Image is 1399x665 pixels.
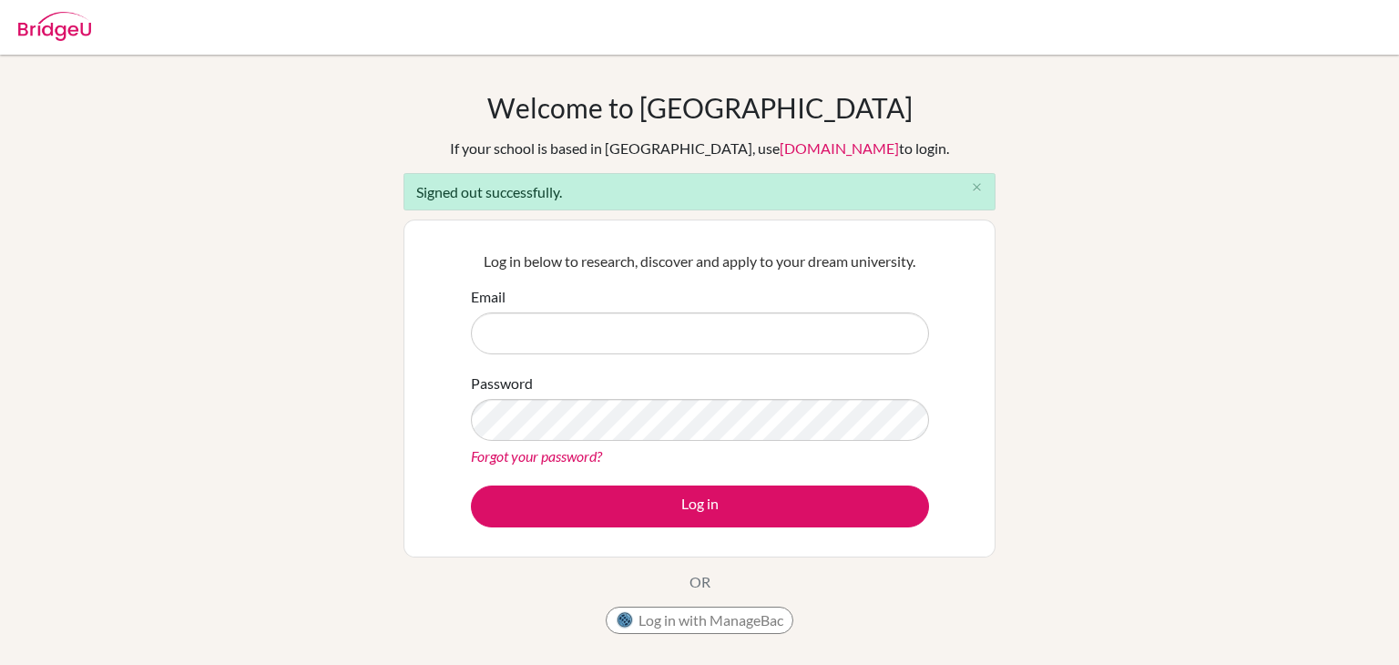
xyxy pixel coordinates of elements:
[958,174,995,201] button: Close
[18,12,91,41] img: Bridge-U
[471,486,929,527] button: Log in
[471,286,505,308] label: Email
[471,373,533,394] label: Password
[606,607,793,634] button: Log in with ManageBac
[487,91,913,124] h1: Welcome to [GEOGRAPHIC_DATA]
[471,447,602,465] a: Forgot your password?
[780,139,899,157] a: [DOMAIN_NAME]
[970,180,984,194] i: close
[689,571,710,593] p: OR
[450,138,949,159] div: If your school is based in [GEOGRAPHIC_DATA], use to login.
[471,251,929,272] p: Log in below to research, discover and apply to your dream university.
[403,173,996,210] div: Signed out successfully.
